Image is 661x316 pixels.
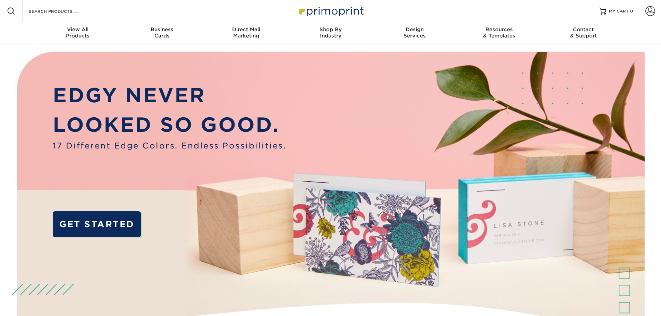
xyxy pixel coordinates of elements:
div: Marketing [204,26,288,39]
span: Direct Mail [204,26,288,33]
div: Services [373,26,457,39]
div: & Templates [457,26,541,39]
div: & Support [541,26,626,39]
span: Contact [541,26,626,33]
a: BusinessCards [120,22,204,44]
span: 17 Different Edge Colors. Endless Possibilities. [53,140,286,152]
a: Contact& Support [541,22,626,44]
img: Primoprint [296,3,365,18]
span: MY CART [609,8,629,14]
span: View All [36,26,120,33]
a: Resources& Templates [457,22,541,44]
span: Design [373,26,457,33]
div: Cards [120,26,204,39]
div: Industry [288,26,373,39]
span: Resources [457,26,541,33]
a: Shop ByIndustry [288,22,373,44]
span: Business [120,26,204,33]
p: LOOKED SO GOOD. [53,110,286,140]
a: DesignServices [373,22,457,44]
p: EDGY NEVER [53,80,286,110]
a: GET STARTED [53,211,141,237]
span: Shop By [288,26,373,33]
a: Direct MailMarketing [204,22,288,44]
input: SEARCH PRODUCTS..... [28,7,96,15]
a: View AllProducts [36,22,120,44]
span: 0 [630,9,633,14]
div: Products [36,26,120,39]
